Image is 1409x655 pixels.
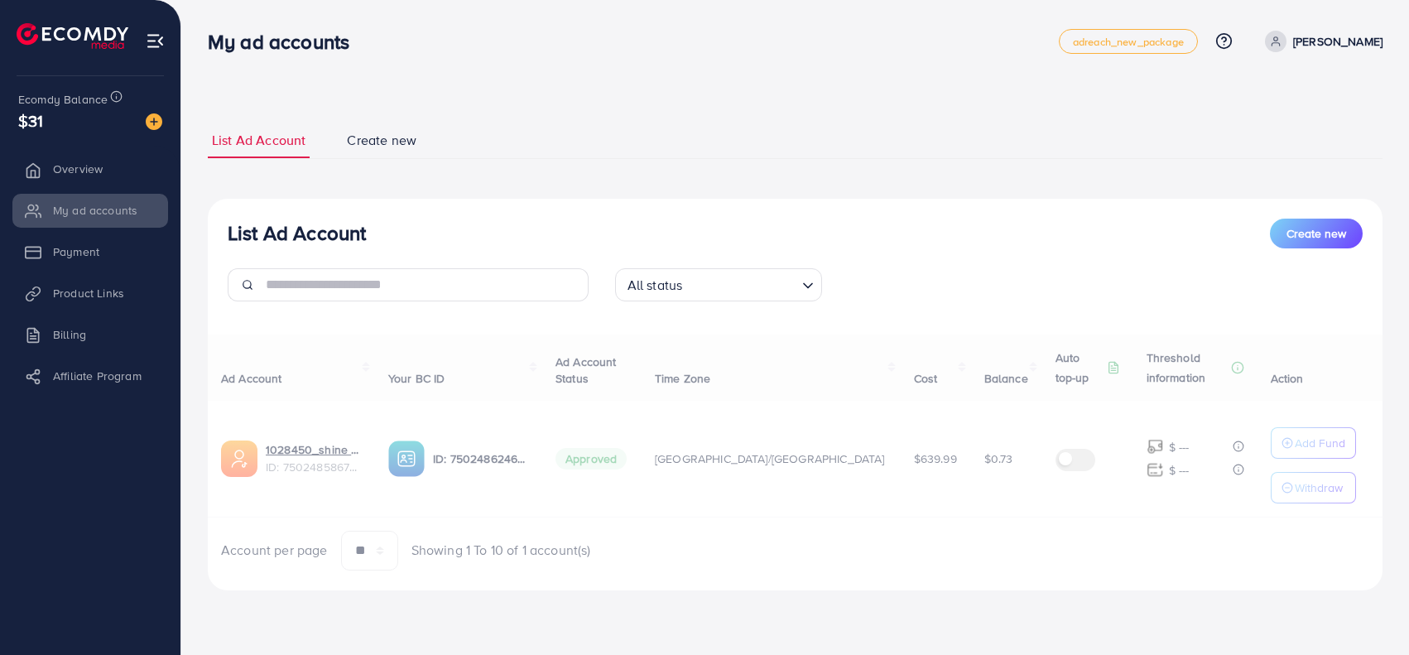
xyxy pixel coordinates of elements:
img: image [146,113,162,130]
p: [PERSON_NAME] [1293,31,1383,51]
h3: List Ad Account [228,221,366,245]
h3: My ad accounts [208,30,363,54]
span: All status [624,273,686,297]
div: Search for option [615,268,822,301]
span: Create new [1286,225,1346,242]
a: [PERSON_NAME] [1258,31,1383,52]
a: adreach_new_package [1059,29,1198,54]
input: Search for option [687,270,795,297]
img: menu [146,31,165,51]
span: adreach_new_package [1073,36,1184,47]
span: Create new [347,131,416,150]
span: $31 [18,108,43,132]
span: Ecomdy Balance [18,91,108,108]
span: List Ad Account [212,131,305,150]
button: Create new [1270,219,1363,248]
img: logo [17,23,128,49]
